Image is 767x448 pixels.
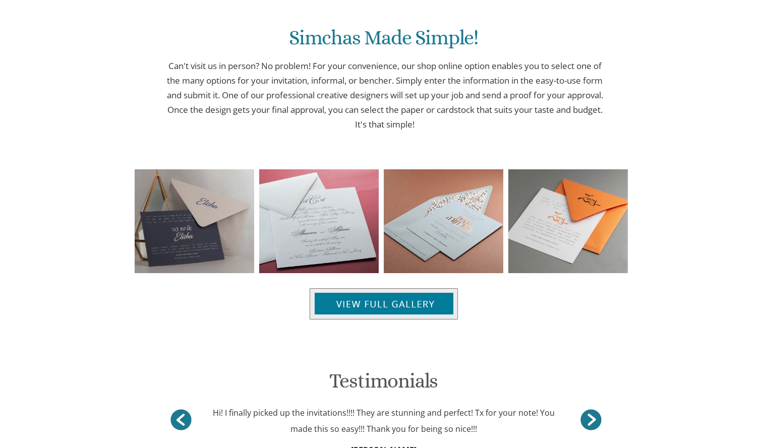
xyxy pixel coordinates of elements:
[163,370,604,400] h1: Testimonials
[168,407,194,432] a: >
[207,405,559,437] div: Hi! I finally picked up the invitations!!!! They are stunning and perfect! Tx for your note! You ...
[163,59,607,132] p: Can't visit us in person? No problem! For your convenience, our shop online option enables you to...
[160,27,607,56] h1: Simchas Made Simple!
[578,407,604,432] a: <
